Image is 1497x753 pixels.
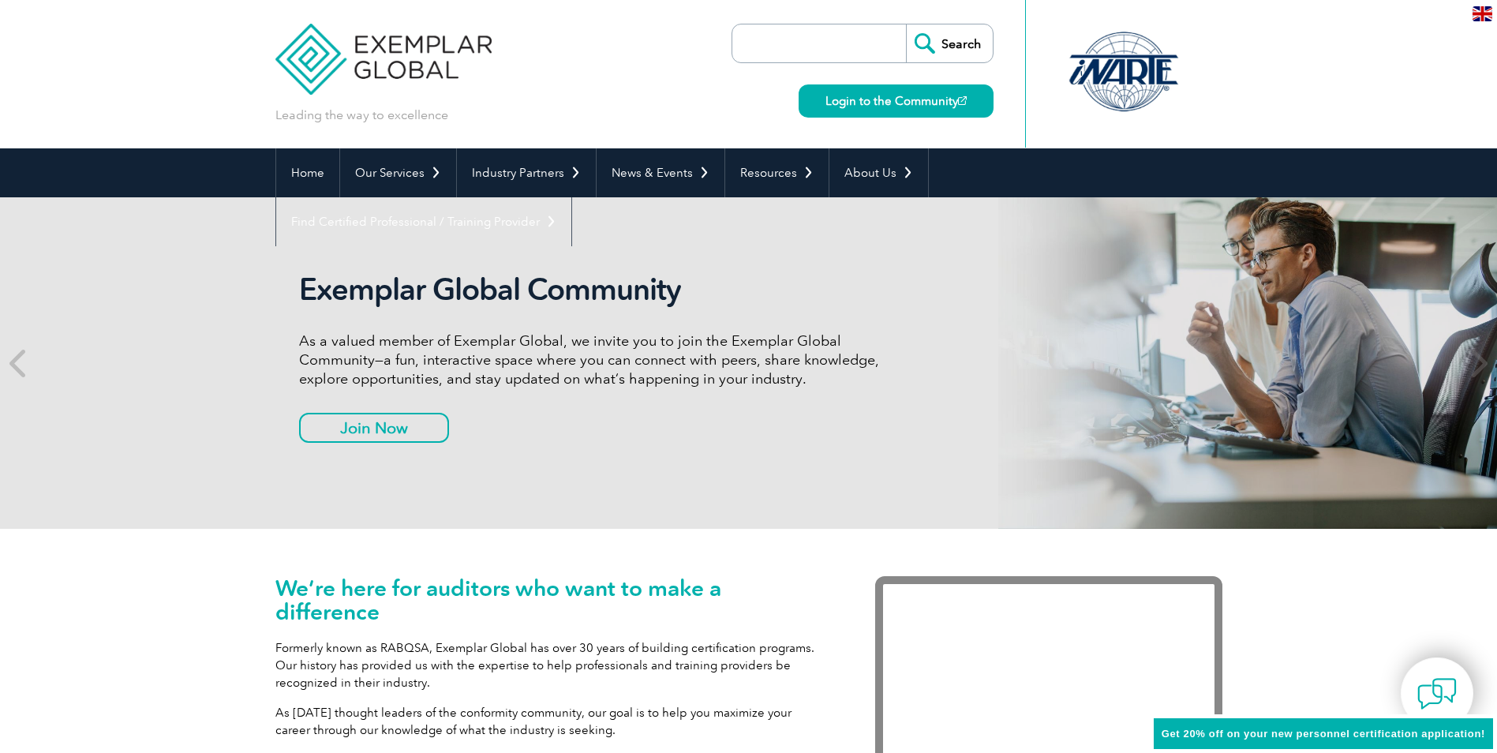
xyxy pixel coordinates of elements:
a: Find Certified Professional / Training Provider [276,197,571,246]
img: en [1473,6,1492,21]
a: Home [276,148,339,197]
p: As a valued member of Exemplar Global, we invite you to join the Exemplar Global Community—a fun,... [299,332,891,388]
span: Get 20% off on your new personnel certification application! [1162,728,1485,740]
p: As [DATE] thought leaders of the conformity community, our goal is to help you maximize your care... [275,704,828,739]
a: Resources [725,148,829,197]
a: About Us [829,148,928,197]
a: Our Services [340,148,456,197]
a: News & Events [597,148,724,197]
a: Join Now [299,413,449,443]
a: Industry Partners [457,148,596,197]
p: Leading the way to excellence [275,107,448,124]
h2: Exemplar Global Community [299,272,891,308]
a: Login to the Community [799,84,994,118]
input: Search [906,24,993,62]
p: Formerly known as RABQSA, Exemplar Global has over 30 years of building certification programs. O... [275,639,828,691]
img: open_square.png [958,96,967,105]
h1: We’re here for auditors who want to make a difference [275,576,828,624]
img: contact-chat.png [1417,674,1457,714]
